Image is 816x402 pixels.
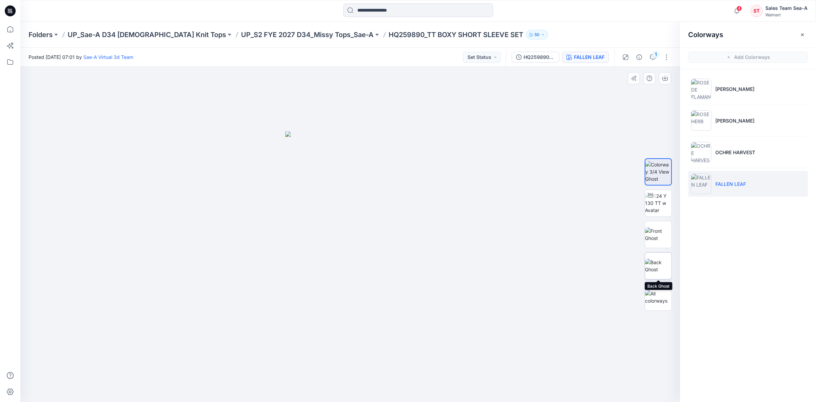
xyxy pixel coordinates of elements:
p: [PERSON_NAME] [715,85,754,93]
a: UP_Sae-A D34 [DEMOGRAPHIC_DATA] Knit Tops [68,30,226,39]
div: Sales Team Sea-A [765,4,808,12]
a: UP_S2 FYE 2027 D34_Missy Tops_Sae-A [241,30,374,39]
p: [PERSON_NAME] [715,117,754,124]
span: Posted [DATE] 07:01 by [29,53,133,61]
div: 1 [652,51,659,58]
button: Details [634,52,645,63]
img: FALLEN LEAF [691,174,711,194]
p: 50 [534,31,540,38]
button: 50 [526,30,548,39]
a: Sae-A Virtual 3d Team [83,54,133,60]
span: 4 [736,6,742,11]
img: All colorways [645,290,671,304]
div: HQ259890_FULL COLORWAYS [524,53,555,61]
img: OCHRE HARVEST [691,142,711,162]
img: Colorway 3/4 View Ghost [645,161,671,182]
button: FALLEN LEAF [562,52,609,63]
button: HQ259890_FULL COLORWAYS [512,52,559,63]
p: OCHRE HARVEST [715,149,755,156]
div: Walmart [765,12,808,17]
h2: Colorways [688,31,723,39]
button: 1 [647,52,658,63]
div: ST [750,5,763,17]
img: Back Ghost [645,259,671,273]
p: HQ259890_TT BOXY SHORT SLEEVE SET [389,30,523,39]
img: ROSE DE FLAMANT [691,79,711,99]
div: FALLEN LEAF [574,53,605,61]
a: Folders [29,30,53,39]
img: ROSE HERB [691,110,711,131]
p: FALLEN LEAF [715,180,746,188]
img: 2024 Y 130 TT w Avatar [645,192,671,214]
img: Front Ghost [645,227,671,242]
